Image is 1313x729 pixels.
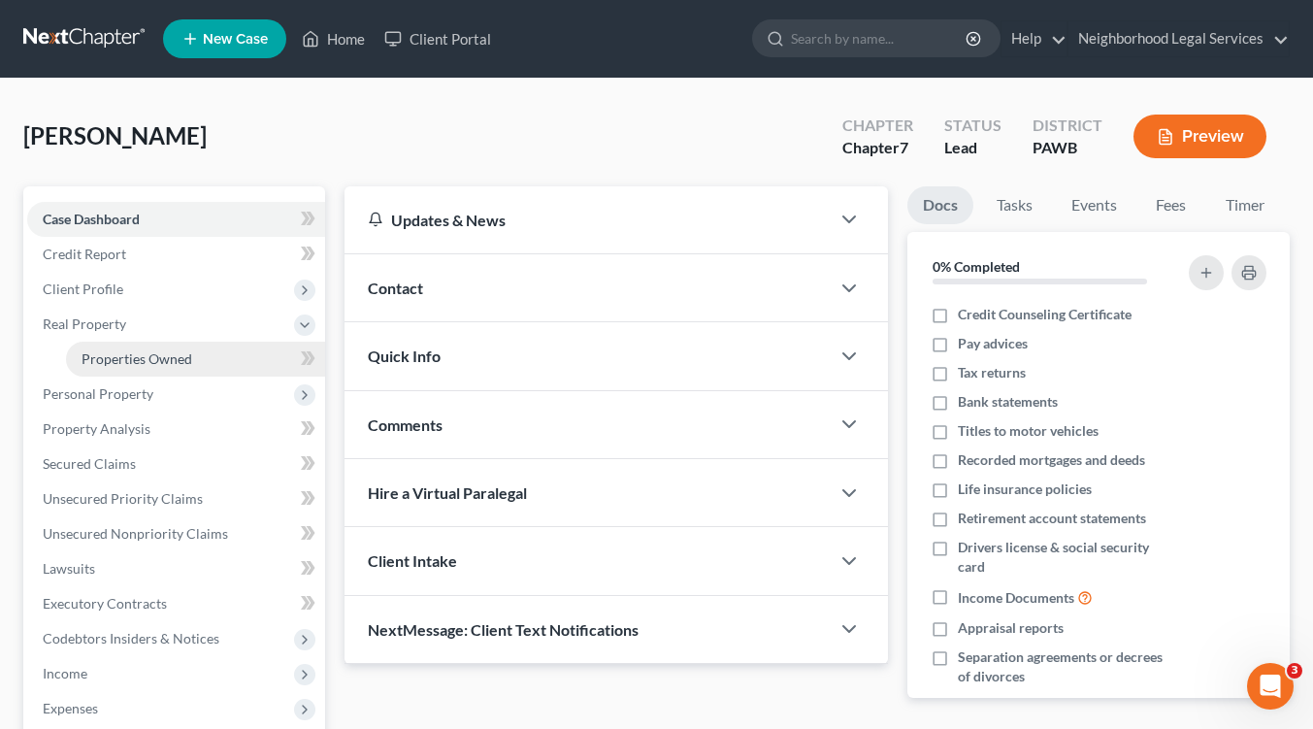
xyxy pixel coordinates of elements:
div: Status [944,115,1001,137]
a: Tasks [981,186,1048,224]
span: [PERSON_NAME] [23,121,207,149]
a: Lawsuits [27,551,325,586]
span: Separation agreements or decrees of divorces [958,647,1178,686]
div: PAWB [1033,137,1102,159]
a: Credit Report [27,237,325,272]
span: Expenses [43,700,98,716]
span: Unsecured Priority Claims [43,490,203,507]
span: Life insurance policies [958,480,1092,499]
span: Codebtors Insiders & Notices [43,630,219,646]
span: Credit Counseling Certificate [958,305,1132,324]
span: Case Dashboard [43,211,140,227]
span: Property Analysis [43,420,150,437]
span: Lawsuits [43,560,95,577]
span: Client Intake [368,551,457,570]
span: Retirement account statements [958,509,1146,528]
a: Events [1056,186,1132,224]
span: Drivers license & social security card [958,538,1178,577]
span: 7 [900,138,908,156]
span: Personal Property [43,385,153,402]
span: Executory Contracts [43,595,167,612]
span: Properties Owned [82,350,192,367]
span: Pay advices [958,334,1028,353]
span: Bank statements [958,392,1058,412]
a: Case Dashboard [27,202,325,237]
span: Unsecured Nonpriority Claims [43,525,228,542]
iframe: Intercom live chat [1247,663,1294,710]
div: Lead [944,137,1001,159]
span: Recorded mortgages and deeds [958,450,1145,470]
span: Credit Report [43,246,126,262]
div: District [1033,115,1102,137]
span: Quick Info [368,347,441,365]
button: Preview [1133,115,1266,158]
span: Contact [368,279,423,297]
a: Help [1001,21,1067,56]
a: Property Analysis [27,412,325,447]
strong: 0% Completed [933,258,1020,275]
span: Tax returns [958,363,1026,382]
a: Timer [1210,186,1280,224]
a: Properties Owned [66,342,325,377]
a: Fees [1140,186,1202,224]
a: Executory Contracts [27,586,325,621]
span: Real Property [43,315,126,332]
div: Updates & News [368,210,806,230]
a: Neighborhood Legal Services [1068,21,1289,56]
a: Home [292,21,375,56]
span: Income [43,665,87,681]
span: Appraisal reports [958,618,1064,638]
a: Docs [907,186,973,224]
span: Hire a Virtual Paralegal [368,483,527,502]
span: New Case [203,32,268,47]
a: Client Portal [375,21,501,56]
div: Chapter [842,115,913,137]
div: Chapter [842,137,913,159]
span: Titles to motor vehicles [958,421,1099,441]
a: Secured Claims [27,447,325,481]
span: 3 [1287,663,1302,679]
a: Unsecured Nonpriority Claims [27,516,325,551]
span: NextMessage: Client Text Notifications [368,620,639,639]
span: Income Documents [958,588,1074,608]
span: Comments [368,415,443,434]
span: Client Profile [43,281,123,297]
span: Secured Claims [43,455,136,472]
input: Search by name... [791,20,968,56]
a: Unsecured Priority Claims [27,481,325,516]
